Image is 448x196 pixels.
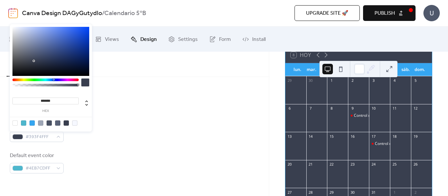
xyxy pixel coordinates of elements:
[55,120,60,126] div: rgb(90, 99, 120)
[371,134,376,139] div: 17
[413,134,418,139] div: 19
[329,162,334,167] div: 22
[178,34,198,45] span: Settings
[105,34,119,45] span: Views
[295,5,360,21] button: Upgrade site 🚀
[237,29,271,49] a: Install
[38,120,43,126] div: rgb(159, 167, 183)
[350,190,355,195] div: 30
[64,120,69,126] div: rgb(57, 63, 79)
[329,106,334,111] div: 8
[392,162,397,167] div: 25
[413,190,418,195] div: 2
[8,8,18,18] img: logo
[329,78,334,83] div: 1
[26,133,53,141] span: #393F4FFF
[287,78,292,83] div: 29
[392,190,397,195] div: 1
[102,7,104,20] b: /
[47,120,52,126] div: rgb(73, 81, 99)
[371,190,376,195] div: 31
[392,78,397,83] div: 4
[354,113,392,118] div: Control matemáticas
[308,162,313,167] div: 21
[104,7,146,20] b: Calendario 5ºB
[350,78,355,83] div: 2
[329,134,334,139] div: 15
[371,162,376,167] div: 24
[348,113,369,118] div: Control matemáticas
[21,120,26,126] div: rgb(78, 183, 205)
[329,190,334,195] div: 29
[371,106,376,111] div: 10
[350,134,355,139] div: 16
[308,78,313,83] div: 30
[252,34,266,45] span: Install
[22,7,102,20] a: Canva Design DAGyGutydIo
[4,29,47,49] a: My Events
[305,63,319,76] div: mar.
[350,162,355,167] div: 23
[413,63,427,76] div: dom.
[287,190,292,195] div: 27
[287,162,292,167] div: 20
[287,134,292,139] div: 13
[369,141,390,147] div: Control de lengua
[30,120,35,126] div: rgb(53, 166, 241)
[287,106,292,111] div: 6
[10,152,62,160] div: Default event color
[90,29,124,49] a: Views
[318,63,333,76] div: mié.
[163,29,203,49] a: Settings
[413,78,418,83] div: 5
[204,29,236,49] a: Form
[7,52,32,77] button: Colors
[308,106,313,111] div: 7
[413,162,418,167] div: 26
[423,5,440,21] div: U
[126,29,162,49] a: Design
[371,78,376,83] div: 3
[392,106,397,111] div: 11
[12,120,18,126] div: rgb(255, 255, 255)
[363,5,416,21] button: Publish
[72,120,77,126] div: rgb(246, 248, 255)
[375,141,407,147] div: Control de lengua
[26,165,53,172] span: #4EB7CDFF
[291,63,305,76] div: lun.
[413,106,418,111] div: 12
[140,34,157,45] span: Design
[12,109,79,113] label: hex
[219,34,231,45] span: Form
[308,134,313,139] div: 14
[306,9,348,17] span: Upgrade site 🚀
[398,63,413,76] div: sáb.
[375,9,395,17] span: Publish
[308,190,313,195] div: 28
[350,106,355,111] div: 9
[392,134,397,139] div: 18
